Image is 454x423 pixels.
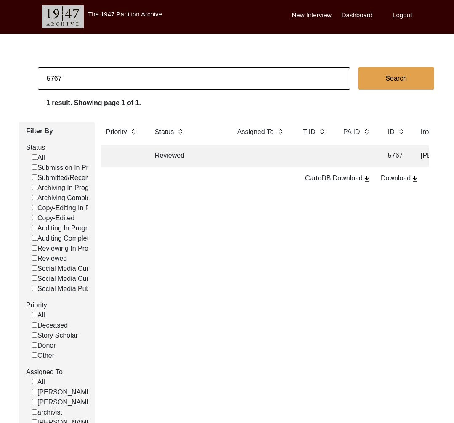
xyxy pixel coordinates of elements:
label: Priority [106,127,127,137]
label: Auditing Completed [32,233,96,243]
label: Other [32,351,54,361]
input: Reviewing In Progress [32,245,37,251]
label: New Interview [292,11,332,20]
img: download-button.png [363,175,371,182]
input: [PERSON_NAME] [32,399,37,404]
label: Social Media Published [32,284,107,294]
input: Search... [38,67,350,90]
input: Copy-Edited [32,215,37,220]
img: sort-button.png [319,127,325,136]
label: Archiving In Progress [32,183,101,193]
label: PA ID [343,127,360,137]
img: sort-button.png [277,127,283,136]
label: Logout [393,11,412,20]
label: Submission In Progress [32,163,109,173]
label: Copy-Edited [32,213,74,223]
input: Archiving Completed [32,195,37,200]
input: Auditing In Progress [32,225,37,230]
input: Archiving In Progress [32,185,37,190]
img: sort-button.png [177,127,183,136]
img: sort-button.png [130,127,136,136]
label: Assigned To [26,367,88,377]
label: Status [155,127,174,137]
input: Social Media Curated [32,275,37,281]
label: Reviewing In Progress [32,243,105,254]
label: 1 result. Showing page 1 of 1. [46,98,141,108]
label: Submitted/Received [32,173,98,183]
label: Dashboard [342,11,372,20]
label: Social Media Curation In Progress [32,264,140,274]
input: All [32,154,37,160]
input: Donor [32,342,37,348]
label: All [32,310,45,320]
input: [PERSON_NAME] [32,389,37,394]
input: All [32,312,37,317]
img: sort-button.png [398,127,404,136]
input: Social Media Curation In Progress [32,265,37,271]
label: Story Scholar [32,330,78,341]
input: Submitted/Received [32,174,37,180]
label: Donor [32,341,56,351]
label: Deceased [32,320,68,330]
label: All [32,377,45,387]
input: archivist [32,409,37,415]
input: Story Scholar [32,332,37,338]
label: Status [26,143,88,153]
img: download-button.png [411,175,419,182]
input: Social Media Published [32,286,37,291]
button: Search [358,67,434,90]
label: T ID [303,127,316,137]
label: All [32,153,45,163]
label: Filter By [26,126,88,136]
label: [PERSON_NAME] [32,397,93,407]
label: Assigned To [237,127,274,137]
label: ID [388,127,395,137]
input: Auditing Completed [32,235,37,241]
img: header-logo.png [42,5,84,28]
label: Archiving Completed [32,193,100,203]
label: Social Media Curated [32,274,102,284]
label: Reviewed [32,254,67,264]
label: archivist [32,407,62,418]
td: Reviewed [150,145,226,167]
input: Reviewed [32,255,37,261]
img: sort-button.png [364,127,369,136]
label: Priority [26,300,88,310]
label: Auditing In Progress [32,223,98,233]
input: Other [32,352,37,358]
input: Deceased [32,322,37,328]
label: Copy-Editing In Progress [32,203,112,213]
input: Submission In Progress [32,164,37,170]
label: The 1947 Partition Archive [88,11,162,18]
div: CartoDB Download [305,173,371,183]
label: [PERSON_NAME] [32,387,93,397]
td: 5767 [383,145,409,167]
div: Download [381,173,419,183]
input: Copy-Editing In Progress [32,205,37,210]
input: All [32,379,37,384]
